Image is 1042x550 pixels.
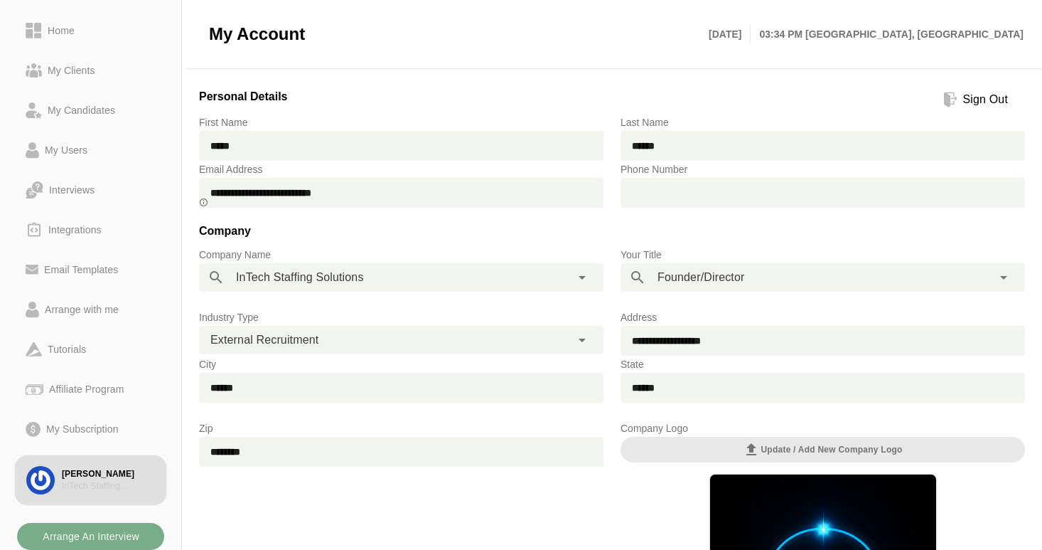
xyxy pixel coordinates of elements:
a: My Users [14,130,167,170]
p: Company Name [199,246,603,263]
span: Update / Add new Company Logo [743,441,902,458]
p: Phone Number [621,161,1025,178]
p: Last Name [621,114,1025,131]
a: Arrange with me [14,290,167,329]
span: Founder/Director [657,268,744,287]
a: Home [14,11,167,51]
button: Update / Add new Company Logo [621,437,1025,462]
p: Zip [199,420,603,437]
p: City [199,356,603,373]
p: Address [621,309,1025,326]
button: Arrange An Interview [17,523,164,550]
p: Anyone who signed up with an email from your Domain will be added to your company. [199,196,603,208]
a: [PERSON_NAME]InTech Staffing Solutions [14,455,167,506]
a: Integrations [14,210,167,250]
h3: Personal Details [199,88,288,112]
div: Tutorials [42,341,92,358]
div: Sign Out [957,91,1014,108]
p: Email Address [199,161,603,178]
div: Affiliate Program [43,381,129,398]
div: My Subscription [41,421,124,438]
div: My Users [39,142,93,159]
div: Interviews [43,181,100,199]
div: My Candidates [42,102,121,119]
div: Founder/Director [621,263,1025,292]
span: External Recruitment [210,331,318,349]
span: InTech Staffing Solutions [236,268,364,287]
div: Email Templates [38,261,124,278]
a: Affiliate Program [14,369,167,409]
a: My Subscription [14,409,167,449]
p: Industry Type [199,309,603,326]
div: Arrange with me [39,301,124,318]
b: Arrange An Interview [42,523,139,550]
div: Integrations [43,221,107,238]
p: First Name [199,114,603,131]
a: Email Templates [14,250,167,290]
div: InTech Staffing Solutions [62,480,155,492]
a: My Clients [14,51,167,90]
span: My Account [209,23,305,45]
p: Company Logo [621,420,1025,437]
a: Interviews [14,170,167,210]
div: [PERSON_NAME] [62,468,155,480]
div: Home [42,22,80,39]
h3: Company [199,222,1025,246]
p: [DATE] [709,26,751,43]
a: My Candidates [14,90,167,130]
p: State [621,356,1025,373]
p: Your Title [621,246,1025,263]
div: My Clients [42,62,101,79]
p: 03:34 PM [GEOGRAPHIC_DATA], [GEOGRAPHIC_DATA] [751,26,1024,43]
a: Tutorials [14,329,167,369]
